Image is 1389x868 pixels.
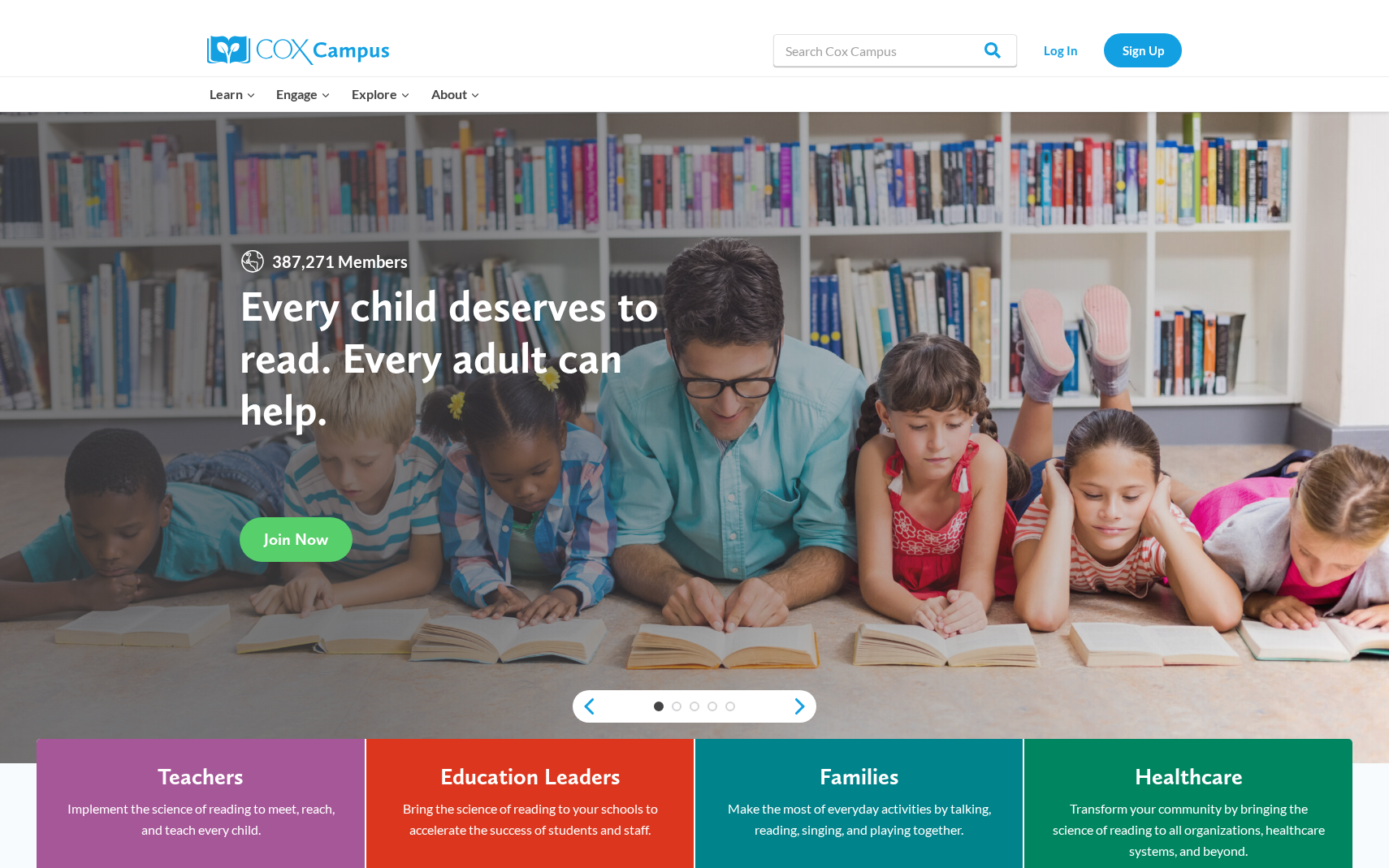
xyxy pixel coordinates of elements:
[210,84,256,105] span: Learn
[707,702,717,711] a: 4
[199,77,490,111] nav: Primary Navigation
[573,697,597,716] a: previous
[440,763,621,791] h4: Education Leaders
[1025,33,1182,67] nav: Secondary Navigation
[672,702,682,711] a: 2
[720,798,998,840] p: Make the most of everyday activities by talking, reading, singing, and playing together.
[725,702,735,711] a: 5
[158,763,244,791] h4: Teachers
[264,529,328,549] span: Join Now
[573,690,816,723] div: content slider buttons
[654,702,664,711] a: 1
[792,697,816,716] a: next
[1135,763,1243,791] h4: Healthcare
[1104,33,1182,67] a: Sign Up
[1049,798,1328,861] p: Transform your community by bringing the science of reading to all organizations, healthcare syst...
[240,279,659,434] strong: Every child deserves to read. Every adult can help.
[240,517,353,562] a: Join Now
[773,34,1017,67] input: Search Cox Campus
[207,36,389,65] img: Cox Campus
[61,798,340,840] p: Implement the science of reading to meet, reach, and teach every child.
[276,84,331,105] span: Engage
[352,84,410,105] span: Explore
[431,84,480,105] span: About
[820,763,899,791] h4: Families
[690,702,699,711] a: 3
[1025,33,1096,67] a: Log In
[391,798,669,840] p: Bring the science of reading to your schools to accelerate the success of students and staff.
[266,248,414,274] span: 387,271 Members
